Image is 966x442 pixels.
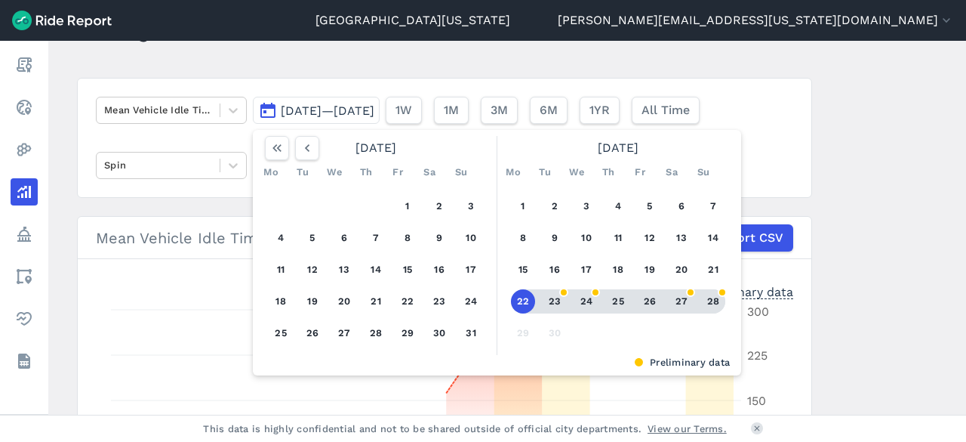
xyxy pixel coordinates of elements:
button: 17 [459,258,483,282]
a: Datasets [11,348,38,375]
button: 25 [606,289,630,314]
div: Tu [533,160,557,184]
div: Preliminary data [264,355,730,369]
span: Export CSV [715,229,783,247]
a: Analyze [11,178,38,206]
button: 7 [364,226,388,250]
div: Tu [291,160,315,184]
span: [DATE]—[DATE] [281,104,374,118]
button: 2 [427,194,451,218]
button: 16 [543,258,567,282]
div: Su [449,160,473,184]
button: 27 [669,289,694,314]
button: 30 [427,321,451,345]
button: 15 [395,258,420,282]
button: 19 [638,258,662,282]
button: 12 [638,226,662,250]
button: 28 [701,289,725,314]
span: 1W [395,101,412,119]
button: 26 [638,289,662,314]
a: Areas [11,263,38,290]
a: Heatmaps [11,136,38,163]
span: All Time [641,101,690,119]
button: 20 [669,258,694,282]
button: 9 [427,226,451,250]
button: 28 [364,321,388,345]
button: 11 [269,258,293,282]
span: 1M [444,101,459,119]
button: 20 [332,289,356,314]
div: Mo [259,160,283,184]
button: 17 [574,258,598,282]
button: 1M [434,97,469,124]
button: 25 [269,321,293,345]
button: 16 [427,258,451,282]
button: 13 [332,258,356,282]
tspan: 225 [747,348,768,363]
a: Realtime [11,94,38,121]
button: 5 [300,226,325,250]
div: Sa [417,160,441,184]
button: [DATE]—[DATE] [253,97,380,124]
a: Report [11,51,38,79]
button: 6 [332,226,356,250]
button: 4 [606,194,630,218]
div: We [322,160,346,184]
span: 6M [540,101,558,119]
button: [PERSON_NAME][EMAIL_ADDRESS][US_STATE][DOMAIN_NAME] [558,11,954,29]
button: 13 [669,226,694,250]
button: 6 [669,194,694,218]
button: 19 [300,289,325,314]
img: Ride Report [12,11,112,30]
a: [GEOGRAPHIC_DATA][US_STATE] [315,11,510,29]
div: Mo [501,160,525,184]
button: 7 [701,194,725,218]
button: 29 [511,321,535,345]
div: Fr [386,160,410,184]
button: 18 [606,258,630,282]
div: Th [596,160,620,184]
button: 3M [481,97,518,124]
button: 23 [543,289,567,314]
button: 1W [386,97,422,124]
tspan: 300 [747,304,769,319]
button: 1 [511,194,535,218]
button: 26 [300,321,325,345]
div: Fr [628,160,652,184]
div: Mean Vehicle Idle Time | Spin | University Boundary Revised [96,224,793,252]
button: 15 [511,258,535,282]
span: 1YR [589,101,610,119]
button: All Time [632,97,700,124]
button: 29 [395,321,420,345]
button: 1YR [580,97,620,124]
button: 14 [701,226,725,250]
button: 21 [364,289,388,314]
button: 24 [574,289,598,314]
button: 22 [395,289,420,314]
button: 1 [395,194,420,218]
button: 14 [364,258,388,282]
div: We [565,160,589,184]
button: 30 [543,321,567,345]
button: 12 [300,258,325,282]
button: 5 [638,194,662,218]
button: 4 [269,226,293,250]
button: 3 [574,194,598,218]
div: Sa [660,160,684,184]
button: 23 [427,289,451,314]
button: 8 [511,226,535,250]
button: 8 [395,226,420,250]
div: Th [354,160,378,184]
button: 6M [530,97,568,124]
button: 22 [511,289,535,314]
a: Policy [11,221,38,248]
span: 3M [491,101,508,119]
button: 9 [543,226,567,250]
button: 2 [543,194,567,218]
div: [DATE] [259,136,493,160]
button: 24 [459,289,483,314]
button: 11 [606,226,630,250]
button: 18 [269,289,293,314]
div: Su [691,160,715,184]
div: [DATE] [501,136,735,160]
